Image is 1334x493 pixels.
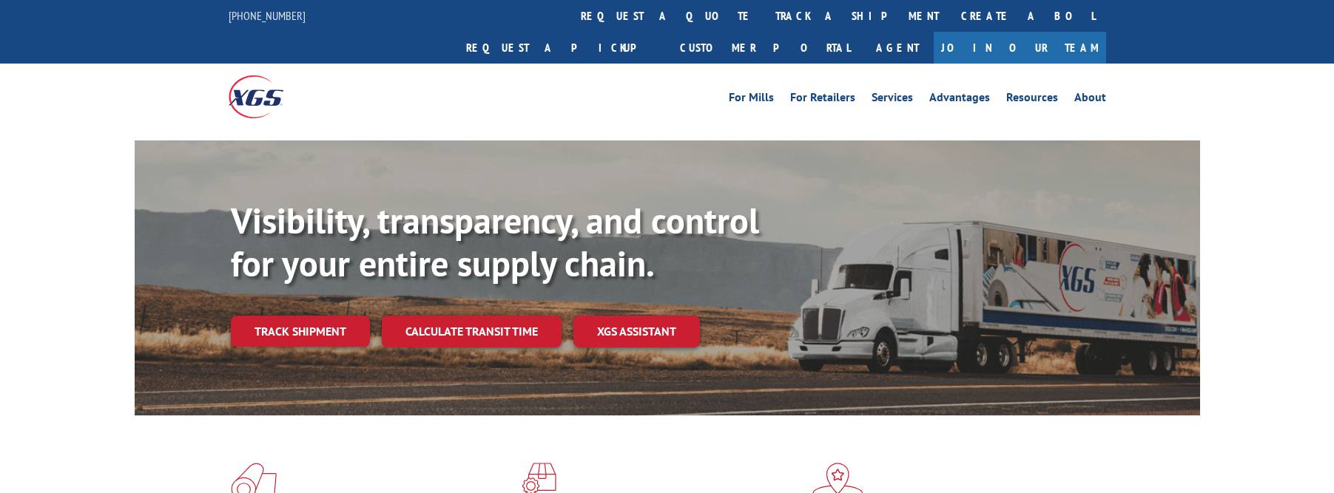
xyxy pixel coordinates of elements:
[231,197,759,286] b: Visibility, transparency, and control for your entire supply chain.
[231,316,370,347] a: Track shipment
[861,32,934,64] a: Agent
[1006,92,1058,108] a: Resources
[929,92,990,108] a: Advantages
[934,32,1106,64] a: Join Our Team
[229,8,306,23] a: [PHONE_NUMBER]
[729,92,774,108] a: For Mills
[669,32,861,64] a: Customer Portal
[573,316,700,347] a: XGS ASSISTANT
[872,92,913,108] a: Services
[455,32,669,64] a: Request a pickup
[1074,92,1106,108] a: About
[790,92,855,108] a: For Retailers
[382,316,562,347] a: Calculate transit time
